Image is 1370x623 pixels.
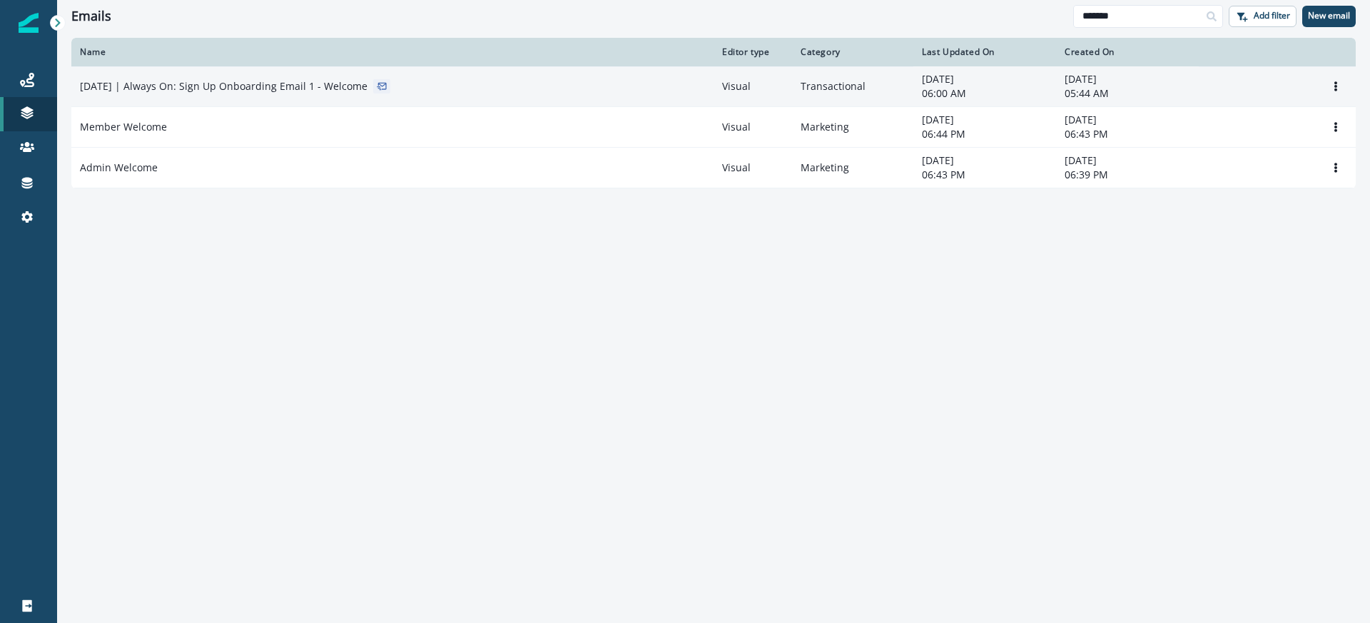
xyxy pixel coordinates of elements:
[1229,6,1297,27] button: Add filter
[71,9,111,24] h1: Emails
[1065,46,1190,58] div: Created On
[1065,168,1190,182] p: 06:39 PM
[80,161,158,175] p: Admin Welcome
[19,13,39,33] img: Inflection
[922,127,1047,141] p: 06:44 PM
[71,66,1356,107] a: [DATE] | Always On: Sign Up Onboarding Email 1 - WelcomeVisualTransactional[DATE]06:00 AM[DATE]05...
[801,46,905,58] div: Category
[1065,113,1190,127] p: [DATE]
[922,168,1047,182] p: 06:43 PM
[1065,86,1190,101] p: 05:44 AM
[922,86,1047,101] p: 06:00 AM
[1324,116,1347,138] button: Options
[1324,76,1347,97] button: Options
[722,46,783,58] div: Editor type
[80,46,705,58] div: Name
[714,148,792,188] td: Visual
[792,66,913,107] td: Transactional
[922,113,1047,127] p: [DATE]
[1065,153,1190,168] p: [DATE]
[71,148,1356,188] a: Admin WelcomeVisualMarketing[DATE]06:43 PM[DATE]06:39 PMOptions
[792,107,913,148] td: Marketing
[714,107,792,148] td: Visual
[922,72,1047,86] p: [DATE]
[1302,6,1356,27] button: New email
[1065,127,1190,141] p: 06:43 PM
[922,46,1047,58] div: Last Updated On
[922,153,1047,168] p: [DATE]
[1308,11,1350,21] p: New email
[1324,157,1347,178] button: Options
[80,120,167,134] p: Member Welcome
[714,66,792,107] td: Visual
[80,79,367,93] p: [DATE] | Always On: Sign Up Onboarding Email 1 - Welcome
[71,107,1356,148] a: Member WelcomeVisualMarketing[DATE]06:44 PM[DATE]06:43 PMOptions
[1065,72,1190,86] p: [DATE]
[1254,11,1290,21] p: Add filter
[792,148,913,188] td: Marketing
